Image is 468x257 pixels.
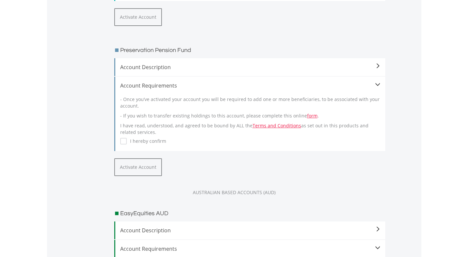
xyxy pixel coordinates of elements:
[47,189,421,196] div: AUSTRALIAN BASED ACCOUNTS (AUD)
[120,96,380,109] p: - Once you’ve activated your account you will be required to add one or more beneficiaries, to be...
[120,63,380,71] span: Account Description
[120,245,380,253] div: Account Requirements
[120,113,380,119] p: - If you wish to transfer existing holdings to this account, please complete this online .
[114,158,162,176] button: Activate Account
[120,209,168,218] h3: EasyEquities AUD
[307,113,318,119] a: form
[114,8,162,26] button: Activate Account
[253,122,301,129] a: Terms and Conditions
[120,46,191,55] h3: Preservation Pension Fund
[127,138,166,144] label: I hereby confirm
[120,226,380,234] span: Account Description
[120,82,380,90] div: Account Requirements
[120,90,380,146] div: I have read, understood, and agreed to be bound by ALL the as set out in this products and relate...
